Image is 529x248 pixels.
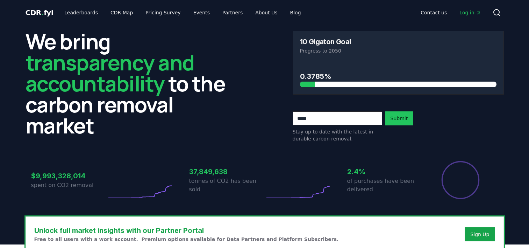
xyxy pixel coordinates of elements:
a: Contact us [415,6,452,19]
button: Sign Up [465,227,495,241]
button: Submit [385,111,414,125]
a: Blog [285,6,307,19]
h3: 2.4% [347,166,423,177]
h3: $9,993,328,014 [31,171,107,181]
a: CDR.fyi [26,8,53,18]
p: tonnes of CO2 has been sold [189,177,265,194]
span: transparency and accountability [26,48,194,98]
p: Progress to 2050 [300,47,496,54]
p: spent on CO2 removal [31,181,107,190]
nav: Main [59,6,306,19]
p: of purchases have been delivered [347,177,423,194]
h3: Unlock full market insights with our Partner Portal [34,225,339,236]
p: Free to all users with a work account. Premium options available for Data Partners and Platform S... [34,236,339,243]
a: CDR Map [105,6,138,19]
h2: We bring to the carbon removal market [26,31,237,136]
a: Log in [454,6,487,19]
nav: Main [415,6,487,19]
h3: 0.3785% [300,71,496,82]
span: CDR fyi [26,8,53,17]
a: Leaderboards [59,6,103,19]
h3: 37,849,638 [189,166,265,177]
div: Percentage of sales delivered [441,160,480,200]
a: Pricing Survey [140,6,186,19]
h3: 10 Gigaton Goal [300,38,351,45]
a: Sign Up [470,231,489,238]
a: Partners [217,6,248,19]
p: Stay up to date with the latest in durable carbon removal. [293,128,382,142]
a: About Us [250,6,283,19]
span: . [41,8,44,17]
span: Log in [459,9,481,16]
a: Events [188,6,215,19]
